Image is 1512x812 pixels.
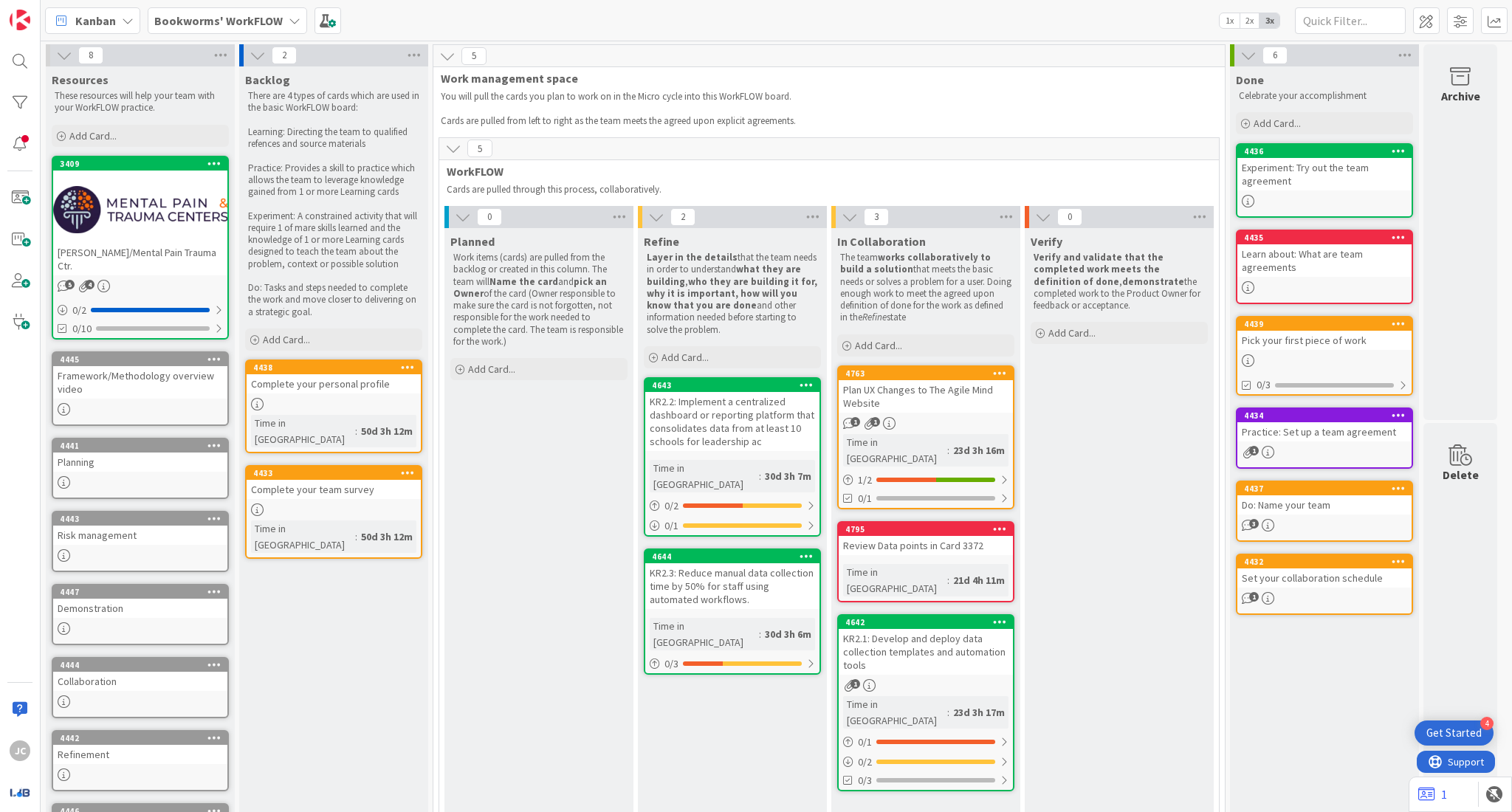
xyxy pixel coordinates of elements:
[53,512,227,545] div: 4443Risk management
[947,704,949,720] span: :
[53,599,227,618] div: Demonstration
[1237,317,1412,331] div: 4439
[664,518,678,534] span: 0 / 1
[1034,252,1205,312] p: , the completed work to the Product Owner for feedback or acceptance.
[1244,233,1412,243] div: 4435
[10,782,30,802] img: avatar
[53,585,227,599] div: 4447
[1244,146,1412,156] div: 4436
[1480,717,1494,730] div: 4
[53,672,227,691] div: Collaboration
[53,732,227,745] div: 4442
[85,280,94,289] span: 4
[850,417,860,427] span: 1
[1236,72,1264,87] span: Done
[53,732,227,764] div: 4442Refinement
[850,679,860,689] span: 1
[1418,785,1447,803] a: 1
[1240,13,1260,28] span: 2x
[72,321,92,337] span: 0/10
[53,439,227,472] div: 4441Planning
[839,616,1013,629] div: 4642
[1441,87,1480,105] div: Archive
[645,392,819,451] div: KR2.2: Implement a centralized dashboard or reporting platform that consolidates data from at lea...
[645,379,819,392] div: 4643
[761,468,815,484] div: 30d 3h 7m
[645,550,819,563] div: 4644
[247,480,421,499] div: Complete your team survey
[1262,47,1288,64] span: 6
[53,243,227,275] div: [PERSON_NAME]/Mental Pain Trauma Ctr.
[1237,145,1412,158] div: 4436
[263,333,310,346] span: Add Card...
[441,115,1200,127] p: Cards are pulled from left to right as the team meets the agreed upon explicit agreements.
[1237,495,1412,515] div: Do: Name your team
[248,90,419,114] p: There are 4 types of cards which are used in the basic WorkFLOW board:
[645,655,819,673] div: 0/3
[248,282,419,318] p: Do: Tasks and steps needed to complete the work and move closer to delivering on a strategic goal.
[78,47,103,64] span: 8
[247,361,421,374] div: 4438
[664,498,678,514] span: 0 / 2
[447,164,1200,179] span: WorkFLOW
[843,564,947,596] div: Time in [GEOGRAPHIC_DATA]
[843,434,947,467] div: Time in [GEOGRAPHIC_DATA]
[843,696,947,729] div: Time in [GEOGRAPHIC_DATA]
[53,301,227,320] div: 0/2
[845,524,1013,534] div: 4795
[1237,568,1412,588] div: Set your collaboration schedule
[489,275,558,288] strong: Name the card
[862,311,887,323] em: Refine
[1237,482,1412,515] div: 4437Do: Name your team
[1244,484,1412,494] div: 4437
[1237,331,1412,350] div: Pick your first piece of work
[864,208,889,226] span: 3
[10,10,30,30] img: Visit kanbanzone.com
[839,523,1013,536] div: 4795
[247,374,421,393] div: Complete your personal profile
[858,754,872,770] span: 0 / 2
[840,251,993,275] strong: works collaboratively to build a solution
[1237,231,1412,244] div: 4435
[357,529,416,545] div: 50d 3h 12m
[647,275,819,312] strong: who they are building it for, why it is important, how will you know that you are done
[839,616,1013,675] div: 4642KR2.1: Develop and deploy data collection templates and automation tools
[1443,466,1479,484] div: Delete
[60,159,227,169] div: 3409
[645,497,819,515] div: 0/2
[839,523,1013,555] div: 4795Review Data points in Card 3372
[644,234,679,249] span: Refine
[761,626,815,642] div: 30d 3h 6m
[10,740,30,761] div: JC
[650,618,759,650] div: Time in [GEOGRAPHIC_DATA]
[248,210,419,270] p: Experiment: A constrained activity that will require 1 of mare skills learned and the knowledge o...
[949,442,1008,458] div: 23d 3h 16m
[1249,446,1259,455] span: 1
[1249,592,1259,602] span: 1
[453,275,609,300] strong: pick an Owner
[53,585,227,618] div: 4447Demonstration
[837,234,926,249] span: In Collaboration
[1239,90,1410,102] p: Celebrate your accomplishment
[251,415,355,447] div: Time in [GEOGRAPHIC_DATA]
[839,380,1013,413] div: Plan UX Changes to The Agile Mind Website
[1237,158,1412,190] div: Experiment: Try out the team agreement
[1244,557,1412,567] div: 4432
[1237,244,1412,277] div: Learn about: What are team agreements
[1237,409,1412,422] div: 4434
[839,629,1013,675] div: KR2.1: Develop and deploy data collection templates and automation tools
[1237,409,1412,441] div: 4434Practice: Set up a team agreement
[53,526,227,545] div: Risk management
[839,471,1013,489] div: 1/2
[647,263,803,287] strong: what they are building
[72,303,86,318] span: 0 / 2
[1048,326,1096,340] span: Add Card...
[858,773,872,788] span: 0/3
[31,2,67,20] span: Support
[69,129,117,142] span: Add Card...
[855,339,902,352] span: Add Card...
[357,423,416,439] div: 50d 3h 12m
[858,734,872,750] span: 0 / 1
[839,367,1013,413] div: 4763Plan UX Changes to The Agile Mind Website
[858,491,872,506] span: 0/1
